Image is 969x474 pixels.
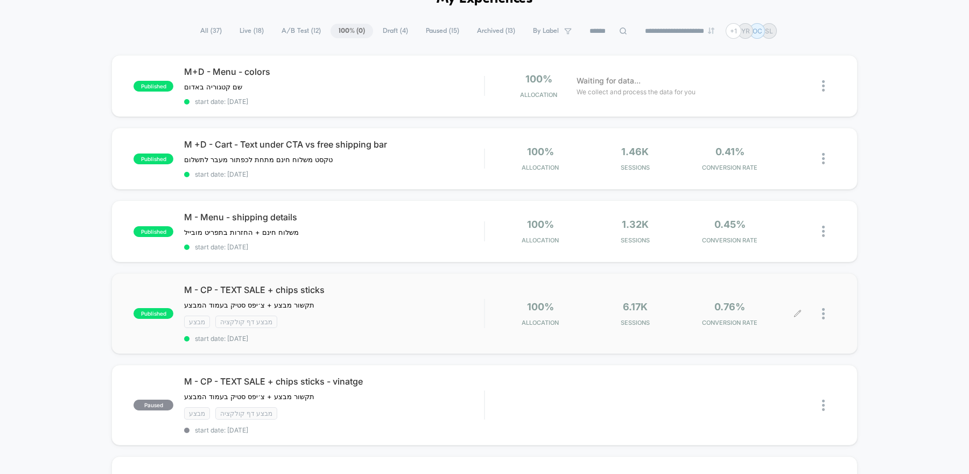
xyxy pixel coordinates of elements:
span: מבצע [184,316,210,328]
span: 0.45% [714,219,746,230]
span: A/B Test ( 12 ) [273,24,329,38]
span: Waiting for data... [577,75,641,87]
span: CONVERSION RATE [685,164,775,171]
span: All ( 37 ) [192,24,230,38]
span: Live ( 18 ) [231,24,272,38]
span: 100% [527,301,554,312]
img: close [822,308,825,319]
span: M - CP - TEXT SALE + chips sticks [184,284,484,295]
img: close [822,153,825,164]
span: start date: [DATE] [184,243,484,251]
span: 100% [527,219,554,230]
span: 0.76% [714,301,745,312]
span: We collect and process the data for you [577,87,696,97]
span: By Label [533,27,559,35]
span: מבצע דף קולקציה [215,407,277,420]
span: published [134,226,173,237]
span: Paused ( 15 ) [418,24,467,38]
img: close [822,80,825,92]
span: Allocation [522,319,559,326]
p: YR [741,27,750,35]
p: OC [753,27,762,35]
span: M +D - Cart - Text under CTA vs free shipping bar [184,139,484,150]
span: M - Menu - shipping details [184,212,484,222]
span: 100% [527,146,554,157]
div: + 1 [726,23,741,39]
span: 6.17k [623,301,648,312]
span: 100% [525,73,552,85]
span: טקסט משלוח חינם מתחת לכפתור מעבר לתשלום [184,155,333,164]
span: paused [134,400,173,410]
p: SL [765,27,773,35]
span: published [134,154,173,164]
span: start date: [DATE] [184,334,484,343]
span: Sessions [591,319,680,326]
span: 1.46k [621,146,649,157]
span: Archived ( 13 ) [469,24,523,38]
span: Allocation [520,91,557,99]
img: close [822,400,825,411]
span: Draft ( 4 ) [375,24,416,38]
span: start date: [DATE] [184,170,484,178]
span: 0.41% [715,146,745,157]
span: תקשור מבצע + צ׳יפס סטיק בעמוד המבצע [184,392,314,401]
span: M - CP - TEXT SALE + chips sticks - vinatge [184,376,484,387]
span: Allocation [522,236,559,244]
span: Allocation [522,164,559,171]
span: Sessions [591,164,680,171]
span: M+D - Menu - colors [184,66,484,77]
span: 1.32k [622,219,649,230]
span: CONVERSION RATE [685,319,775,326]
span: משלוח חינם + החזרות בתפריט מובייל [184,228,299,236]
span: תקשור מבצע + צ׳יפס סטיק בעמוד המבצע [184,301,314,309]
span: published [134,81,173,92]
span: מבצע [184,407,210,420]
span: Sessions [591,236,680,244]
span: שם קטגוריה באדום [184,82,244,91]
span: CONVERSION RATE [685,236,775,244]
img: close [822,226,825,237]
span: מבצע דף קולקציה [215,316,277,328]
span: start date: [DATE] [184,426,484,434]
span: published [134,308,173,319]
img: end [708,27,714,34]
span: start date: [DATE] [184,97,484,106]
